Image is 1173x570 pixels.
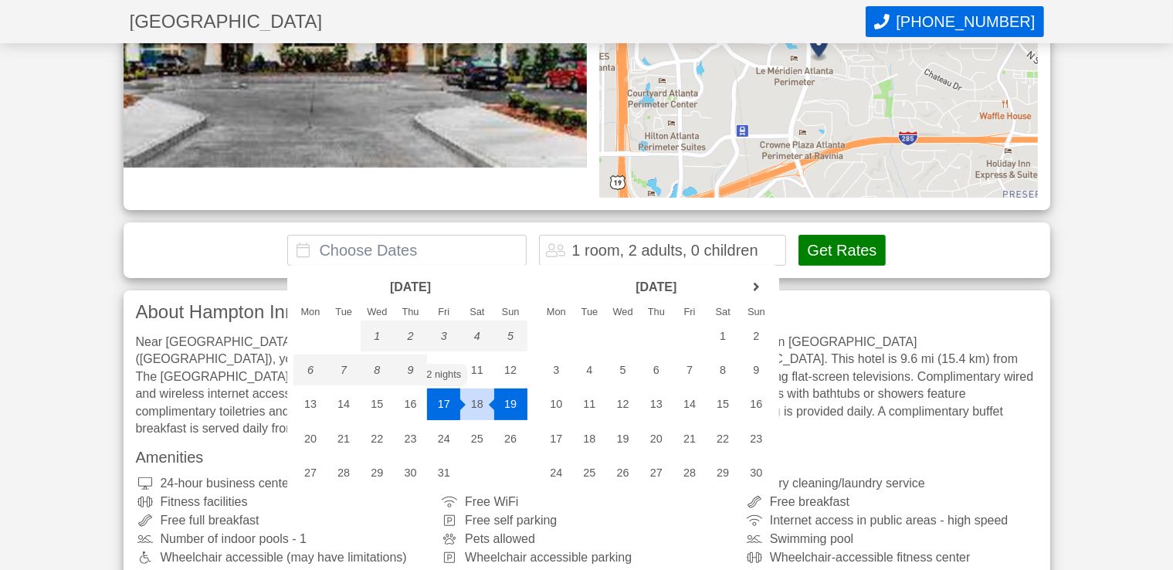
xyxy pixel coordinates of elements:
div: Wheelchair-accessible fitness center [745,551,1038,564]
div: Free self parking [440,514,733,527]
div: 9 [394,355,427,385]
div: 5 [494,321,527,351]
div: 6 [639,355,673,385]
div: 12 [606,388,639,419]
div: Thu [639,307,673,317]
div: 28 [673,457,706,488]
div: 2 [740,321,773,351]
div: 18 [460,388,493,419]
div: 24-hour business center [136,477,429,490]
div: 30 [394,457,427,488]
a: next month [744,276,768,299]
div: 29 [361,457,394,488]
div: Sat [460,307,493,317]
div: Number of indoor pools - 1 [136,533,429,545]
h3: About Hampton Inn & Suites by Hilton Atlanta Perimeter Dunwoody [136,303,1038,321]
h1: [GEOGRAPHIC_DATA] [130,12,866,31]
div: 4 [460,321,493,351]
div: 14 [327,388,361,419]
div: 16 [394,388,427,419]
div: 31 [427,457,460,488]
div: 26 [494,423,527,454]
div: 10 [540,388,573,419]
div: Dry cleaning/laundry service [745,477,1038,490]
div: Internet access in public areas - high speed [745,514,1038,527]
div: 17 [540,423,573,454]
div: 3 [427,321,460,351]
div: Tue [327,307,361,317]
div: 3 [540,355,573,385]
div: 25 [573,457,606,488]
div: Wed [606,307,639,317]
button: Get Rates [798,235,885,266]
div: Fri [673,307,706,317]
div: Swimming pool [745,533,1038,545]
div: 11 [573,388,606,419]
div: 21 [673,423,706,454]
div: 5 [606,355,639,385]
div: 23 [740,423,773,454]
div: Fri [427,307,460,317]
div: 30 [740,457,773,488]
div: 15 [361,388,394,419]
div: 20 [639,423,673,454]
div: Thu [394,307,427,317]
header: [DATE] [327,275,494,300]
div: 23 [394,423,427,454]
div: 24 [540,457,573,488]
input: Choose Dates [287,235,527,266]
div: 25 [460,423,493,454]
div: 9 [740,355,773,385]
div: 11 [460,355,493,385]
div: 26 [606,457,639,488]
div: 22 [707,423,740,454]
div: Sat [707,307,740,317]
div: Sun [494,307,527,317]
div: Wheelchair accessible (may have limitations) [136,551,429,564]
div: 16 [740,388,773,419]
div: 13 [293,388,327,419]
div: Wheelchair accessible parking [440,551,733,564]
div: Wed [361,307,394,317]
div: 1 room, 2 adults, 0 children [571,243,758,258]
span: [PHONE_NUMBER] [896,13,1035,31]
div: 8 [361,355,394,385]
div: Mon [540,307,573,317]
div: 6 [293,355,327,385]
div: 2 [394,321,427,351]
h3: Amenities [136,450,1038,465]
div: 13 [639,388,673,419]
div: 18 [573,423,606,454]
header: [DATE] [573,275,740,300]
div: 29 [707,457,740,488]
div: 27 [639,457,673,488]
div: Free breakfast [745,496,1038,508]
div: Near [GEOGRAPHIC_DATA] With a stay at [GEOGRAPHIC_DATA] by [GEOGRAPHIC_DATA] Perimeter Dunwoody i... [136,334,1038,437]
div: 24 [427,423,460,454]
div: 1 [361,321,394,351]
div: 28 [327,457,361,488]
div: Free full breakfast [136,514,429,527]
div: 1 [707,321,740,351]
div: 27 [293,457,327,488]
div: 17 [427,388,460,419]
div: 8 [707,355,740,385]
div: Free WiFi [440,496,733,508]
div: 7 [673,355,706,385]
div: 10 [427,355,460,385]
div: 19 [606,423,639,454]
div: 12 [494,355,527,385]
div: 14 [673,388,706,419]
div: 20 [293,423,327,454]
div: 19 [494,388,527,419]
div: Pets allowed [440,533,733,545]
div: 4 [573,355,606,385]
div: 15 [707,388,740,419]
button: Call [866,6,1043,37]
div: Tue [573,307,606,317]
div: 22 [361,423,394,454]
div: Sun [740,307,773,317]
div: 21 [327,423,361,454]
div: Fitness facilities [136,496,429,508]
div: Mon [293,307,327,317]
